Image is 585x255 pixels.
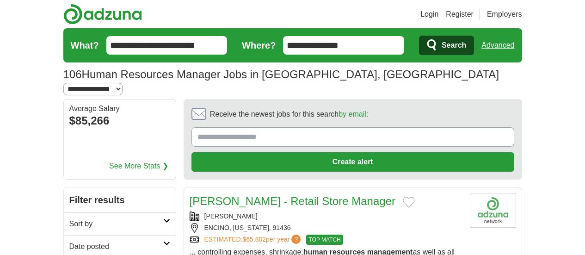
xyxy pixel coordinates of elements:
[291,235,301,244] span: ?
[63,66,82,83] span: 106
[69,112,170,129] div: $85,266
[69,105,170,112] div: Average Salary
[190,195,396,207] a: [PERSON_NAME] - Retail Store Manager
[64,187,176,212] h2: Filter results
[69,241,163,252] h2: Date posted
[109,161,168,172] a: See More Stats ❯
[242,38,276,52] label: Where?
[191,152,514,172] button: Create alert
[190,211,462,221] div: [PERSON_NAME]
[470,193,516,228] img: Company logo
[306,235,343,245] span: TOP MATCH
[442,36,466,55] span: Search
[242,236,266,243] span: $65,802
[487,9,522,20] a: Employers
[190,223,462,233] div: ENCINO, [US_STATE], 91436
[339,110,366,118] a: by email
[403,197,415,208] button: Add to favorite jobs
[69,218,163,230] h2: Sort by
[481,36,514,55] a: Advanced
[204,235,303,245] a: ESTIMATED:$65,802per year?
[446,9,474,20] a: Register
[419,36,474,55] button: Search
[63,68,499,81] h1: Human Resources Manager Jobs in [GEOGRAPHIC_DATA], [GEOGRAPHIC_DATA]
[63,4,142,25] img: Adzuna logo
[210,109,368,120] span: Receive the newest jobs for this search :
[64,212,176,235] a: Sort by
[420,9,438,20] a: Login
[71,38,99,52] label: What?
